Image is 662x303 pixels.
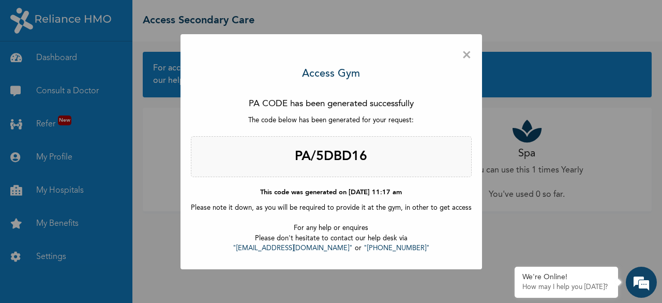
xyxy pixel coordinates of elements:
span: × [462,45,472,66]
div: Minimize live chat window [170,5,194,30]
a: "[PHONE_NUMBER]" [364,245,430,252]
p: For any help or enquires Please don't hesitate to contact our help desk via or [191,223,472,254]
textarea: Type your message and hit 'Enter' [5,214,197,251]
h3: Access Gym [302,66,360,82]
div: FAQs [101,251,198,283]
b: This code was generated on [DATE] 11:17 am [260,189,402,196]
div: We're Online! [522,273,610,282]
div: Chat with us now [54,58,174,71]
img: d_794563401_company_1708531726252_794563401 [19,52,42,78]
p: PA CODE has been generated successfully [191,97,472,111]
p: The code below has been generated for your request: [191,116,472,126]
span: Conversation [5,269,101,276]
a: "[EMAIL_ADDRESS][DOMAIN_NAME]" [233,245,353,252]
span: We're online! [60,96,143,201]
h2: PA/5DBD16 [191,136,472,178]
p: Please note it down, as you will be required to provide it at the gym, in other to get access [191,203,472,213]
p: How may I help you today? [522,283,610,292]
